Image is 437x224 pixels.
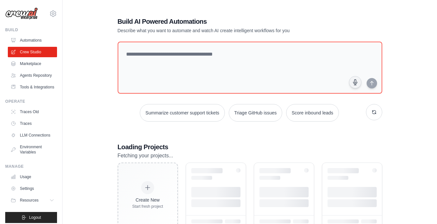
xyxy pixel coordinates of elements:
button: Score inbound leads [286,104,339,122]
button: Summarize customer support tickets [140,104,225,122]
p: Fetching your projects... [118,152,382,160]
a: Traces Old [8,107,57,117]
button: Triage GitHub issues [229,104,282,122]
button: Resources [8,195,57,205]
a: Settings [8,183,57,194]
a: Usage [8,172,57,182]
a: Agents Repository [8,70,57,81]
a: Automations [8,35,57,46]
h3: Loading Projects [118,142,382,152]
img: Logo [5,7,38,20]
div: Manage [5,164,57,169]
a: Traces [8,118,57,129]
p: Describe what you want to automate and watch AI create intelligent workflows for you [118,27,337,34]
div: Operate [5,99,57,104]
a: Environment Variables [8,142,57,157]
h1: Build AI Powered Automations [118,17,337,26]
div: Create New [132,197,163,203]
a: Marketplace [8,59,57,69]
span: Logout [29,215,41,220]
button: Logout [5,212,57,223]
a: LLM Connections [8,130,57,140]
button: Get new suggestions [366,104,382,120]
a: Tools & Integrations [8,82,57,92]
div: Build [5,27,57,33]
span: Resources [20,198,38,203]
a: Crew Studio [8,47,57,57]
button: Click to speak your automation idea [349,76,361,88]
div: Start fresh project [132,204,163,209]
